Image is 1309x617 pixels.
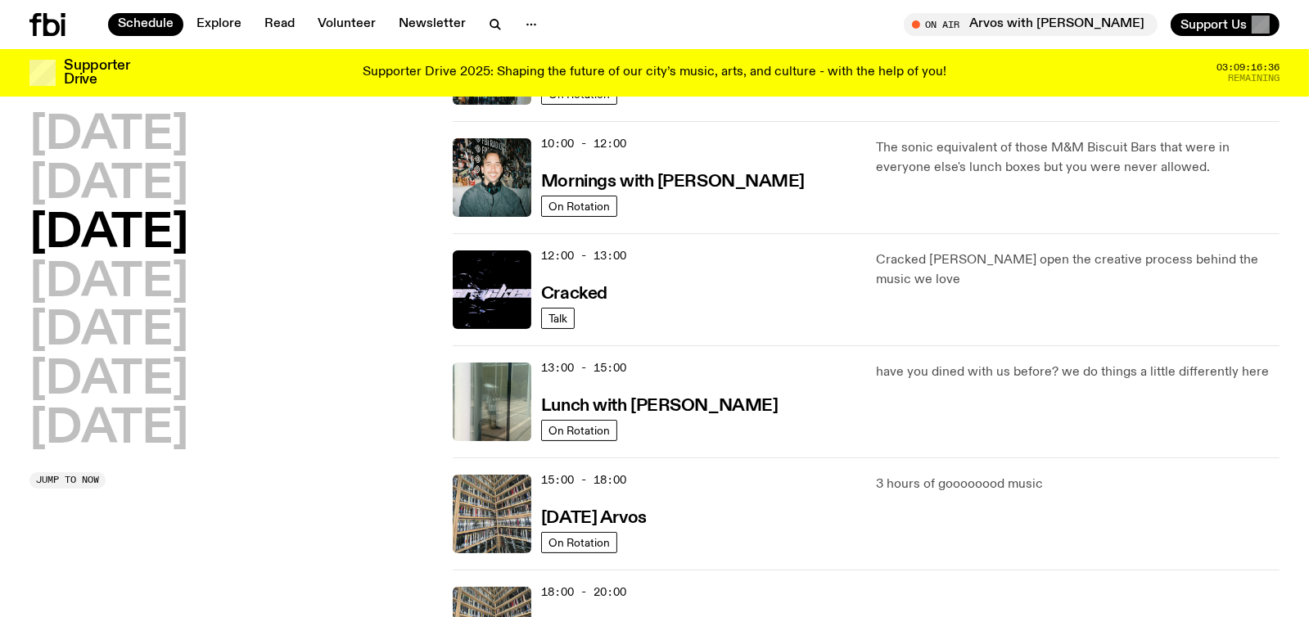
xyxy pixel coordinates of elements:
button: [DATE] [29,211,188,257]
span: Jump to now [36,475,99,484]
a: Newsletter [389,13,476,36]
a: Schedule [108,13,183,36]
p: Supporter Drive 2025: Shaping the future of our city’s music, arts, and culture - with the help o... [363,65,946,80]
span: Talk [548,312,567,324]
button: [DATE] [29,113,188,159]
img: Logo for Podcast Cracked. Black background, with white writing, with glass smashing graphics [453,250,531,329]
p: Cracked [PERSON_NAME] open the creative process behind the music we love [876,250,1280,290]
button: [DATE] [29,308,188,354]
a: Cracked [541,282,607,303]
p: 3 hours of goooooood music [876,475,1280,494]
span: 13:00 - 15:00 [541,360,626,376]
a: Lunch with [PERSON_NAME] [541,394,778,415]
span: 10:00 - 12:00 [541,136,626,151]
a: Read [255,13,305,36]
button: Jump to now [29,472,106,489]
img: Radio presenter Ben Hansen sits in front of a wall of photos and an fbi radio sign. Film photo. B... [453,138,531,217]
span: Remaining [1228,74,1280,83]
span: On Rotation [548,536,610,548]
h3: Supporter Drive [64,59,129,87]
span: 18:00 - 20:00 [541,584,626,600]
a: On Rotation [541,420,617,441]
span: Support Us [1180,17,1247,32]
p: The sonic equivalent of those M&M Biscuit Bars that were in everyone else's lunch boxes but you w... [876,138,1280,178]
a: Mornings with [PERSON_NAME] [541,170,805,191]
h3: Lunch with [PERSON_NAME] [541,398,778,415]
h3: Mornings with [PERSON_NAME] [541,173,805,191]
a: [DATE] Arvos [541,507,647,527]
a: Talk [541,308,575,329]
span: On Rotation [548,200,610,212]
span: 12:00 - 13:00 [541,248,626,263]
a: On Rotation [541,532,617,553]
span: On Rotation [548,424,610,436]
button: [DATE] [29,162,188,208]
button: [DATE] [29,358,188,403]
a: On Rotation [541,196,617,217]
button: Support Us [1171,13,1280,36]
span: 15:00 - 18:00 [541,472,626,488]
button: [DATE] [29,260,188,306]
button: On AirArvos with [PERSON_NAME] [904,13,1158,36]
img: A corner shot of the fbi music library [453,475,531,553]
p: have you dined with us before? we do things a little differently here [876,363,1280,382]
span: 03:09:16:36 [1216,63,1280,72]
h3: [DATE] Arvos [541,510,647,527]
a: Volunteer [308,13,386,36]
button: [DATE] [29,407,188,453]
h3: Cracked [541,286,607,303]
a: Explore [187,13,251,36]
